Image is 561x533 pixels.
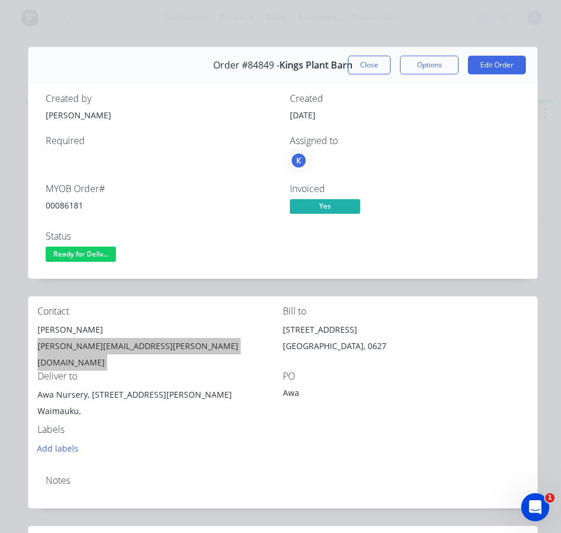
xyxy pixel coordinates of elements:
div: [GEOGRAPHIC_DATA], 0627 [283,338,528,354]
span: Yes [290,199,360,214]
div: Waimauku, [37,403,283,419]
button: Ready for Deliv... [46,247,116,264]
div: 00086181 [46,199,276,211]
span: [DATE] [290,110,316,121]
div: Bill to [283,306,528,317]
div: Created [290,93,520,104]
span: Order #84849 - [213,60,279,71]
div: [PERSON_NAME][EMAIL_ADDRESS][PERSON_NAME][DOMAIN_NAME] [37,338,283,371]
div: Awa Nursery, [STREET_ADDRESS][PERSON_NAME] [37,387,283,403]
div: [PERSON_NAME] [37,322,283,338]
div: Contact [37,306,283,317]
div: [STREET_ADDRESS] [283,322,528,338]
div: Invoiced [290,183,520,194]
div: MYOB Order # [46,183,276,194]
button: Close [348,56,391,74]
div: Status [46,231,276,242]
button: K [290,152,307,169]
span: 1 [545,493,555,503]
div: Awa Nursery, [STREET_ADDRESS][PERSON_NAME]Waimauku, [37,387,283,424]
button: Options [400,56,459,74]
div: Created by [46,93,276,104]
button: Add labels [31,440,85,456]
div: Assigned to [290,135,520,146]
div: Notes [46,475,520,486]
div: Deliver to [37,371,283,382]
div: Awa [283,387,429,403]
button: Edit Order [468,56,526,74]
div: [PERSON_NAME][PERSON_NAME][EMAIL_ADDRESS][PERSON_NAME][DOMAIN_NAME] [37,322,283,371]
div: PO [283,371,528,382]
div: [STREET_ADDRESS][GEOGRAPHIC_DATA], 0627 [283,322,528,359]
iframe: Intercom live chat [521,493,549,521]
div: [PERSON_NAME] [46,109,276,121]
div: Labels [37,424,283,435]
div: Required [46,135,276,146]
span: Kings Plant Barn [279,60,353,71]
span: Ready for Deliv... [46,247,116,261]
